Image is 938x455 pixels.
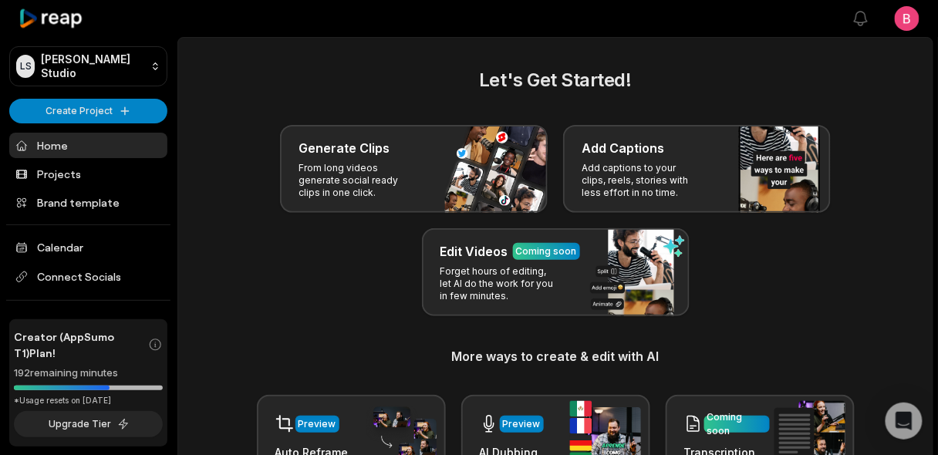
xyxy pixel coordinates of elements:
a: Brand template [9,190,167,215]
div: Open Intercom Messenger [886,403,923,440]
a: Projects [9,161,167,187]
div: Coming soon [516,244,577,258]
div: Preview [503,417,541,431]
h3: Generate Clips [299,139,390,157]
h2: Let's Get Started! [197,66,914,94]
p: Add captions to your clips, reels, stories with less effort in no time. [582,162,701,199]
div: *Usage resets on [DATE] [14,395,163,406]
a: Calendar [9,234,167,260]
h3: Edit Videos [440,242,508,261]
h3: Add Captions [582,139,664,157]
div: LS [16,55,35,78]
span: Creator (AppSumo T1) Plan! [14,329,148,361]
div: Preview [299,417,336,431]
p: From long videos generate social ready clips in one click. [299,162,418,199]
h3: More ways to create & edit with AI [197,347,914,366]
button: Upgrade Tier [14,411,163,437]
div: Coming soon [707,410,767,438]
div: 192 remaining minutes [14,366,163,381]
a: Home [9,133,167,158]
p: Forget hours of editing, let AI do the work for you in few minutes. [440,265,560,302]
button: Create Project [9,99,167,123]
p: [PERSON_NAME] Studio [41,52,144,80]
span: Connect Socials [9,263,167,291]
